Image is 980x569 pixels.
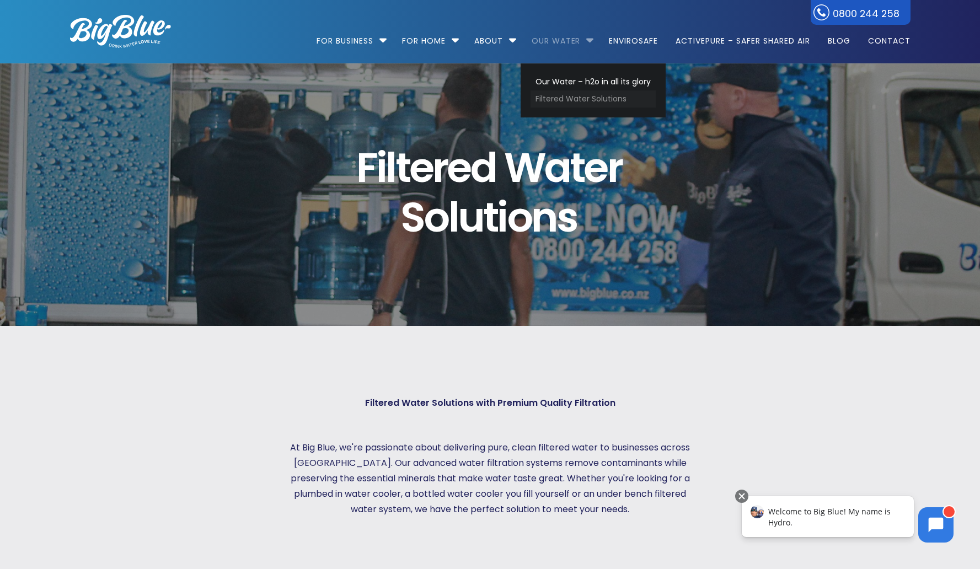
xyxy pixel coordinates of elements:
span: F [356,143,376,192]
a: Our Water – h2o in all its glory [531,73,656,90]
img: logo [70,15,171,48]
span: W [504,143,544,192]
iframe: Chatbot [730,487,965,554]
span: a [544,143,570,192]
span: u [458,192,483,242]
span: e [583,143,607,192]
a: Filtered Water Solutions [531,90,656,108]
span: r [432,143,447,192]
span: n [531,192,556,242]
span: t [570,143,583,192]
span: r [607,143,622,192]
span: i [376,143,385,192]
span: e [409,143,432,192]
strong: Filtered Water Solutions with Premium Quality Filtration [365,396,615,409]
span: d [470,143,496,192]
span: o [507,192,531,242]
p: At Big Blue, we're passionate about delivering pure, clean filtered water to businesses across [G... [285,440,695,517]
span: t [395,143,409,192]
span: i [497,192,506,242]
span: o [424,192,448,242]
span: l [448,192,458,242]
span: s [556,192,577,242]
span: l [385,143,395,192]
span: e [447,143,470,192]
span: S [400,192,424,242]
span: t [483,192,497,242]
